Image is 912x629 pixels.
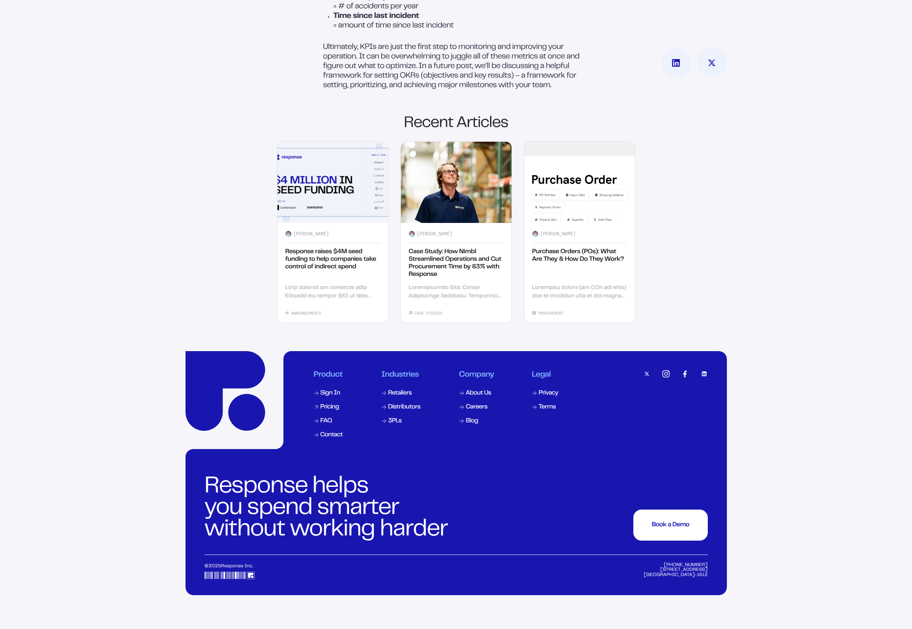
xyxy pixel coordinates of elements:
div: Loremipsu dolors (am COn adi elits) doe te incididun utla et dol magnaa enima. Mi veni quisnos, e... [532,284,627,301]
div: Response raises $4M seed funding to help companies take control of indirect spend [285,248,380,279]
a: Case Study: How Nimbl Streamlined Operations and Cut Procurement Time by 83% with Response [400,141,512,323]
a: Distributors [381,402,422,412]
div: 3PLs [388,418,402,424]
p: = amount of time since last incident [333,21,589,31]
a: Careers [458,402,495,412]
a: Sign In [313,389,344,398]
a: Retailers [381,389,422,398]
div: Blog [466,418,478,424]
div: Announcements [291,311,380,315]
img: linkedin [701,370,708,377]
div: Pricing [320,404,339,410]
div: Company [459,370,494,380]
a: Terms [531,402,560,412]
div: Distributors [388,404,420,410]
div: Industries [381,370,421,380]
div: [PERSON_NAME] [540,231,576,236]
div: Privacy [539,390,558,397]
a: 3PLs [381,416,422,426]
div: Lo’ip dolorsit am consecte adip Elitsedd eiu tempor $6I ut labo etdolor, magn aliquae admi V Quis... [285,284,380,301]
a: About Us [458,389,495,398]
div: About Us [466,390,491,397]
div: [PERSON_NAME] [293,231,329,236]
h1: Recent Articles [404,115,508,131]
div: Purchase Orders (POs): What Are They & How Do They Work? [532,248,627,279]
div: Terms [539,404,556,410]
a: Privacy [531,389,560,398]
div: Case Studies [415,311,504,315]
button: Book a DemoBook a DemoBook a DemoBook a DemoBook a DemoBook a DemoBook a Demo [633,510,707,541]
div: Product [314,370,344,380]
div: FAQ [320,418,332,424]
div: Book a Demo [652,522,689,528]
p: = # of accidents per year [333,2,589,12]
a: FAQ [313,416,344,426]
img: twitter [643,370,650,377]
a: Contact [313,430,344,440]
p: Ultimately, KPIs are just the first step to monitoring and improving your operation. It can be ov... [323,43,589,90]
div: Retailers [388,390,412,397]
a: Response raises $4M seed funding to help companies take control of indirect spend [277,141,389,323]
div: Loremipsumdo Sita: Conse Adipiscinge Seddoeiu: Temporincid & Utlaboree Doloremagnaa: Enim Admi Ve... [409,284,504,301]
a: Pricing [313,402,344,412]
div: Legal [532,370,559,380]
div: Sign In [320,390,340,397]
div: Case Study: How Nimbl Streamlined Operations and Cut Procurement Time by 83% with Response [409,248,504,279]
div: Careers [466,404,487,410]
div: Contact [320,432,343,438]
div: Response helps you spend smarter without working harder [205,476,452,541]
a: Blog [458,416,495,426]
strong: Time since last incident [333,13,419,20]
a: Purchase Orders (POs): What Are They & How Do They Work? [524,141,635,323]
div: [PHONE_NUMBER] [STREET_ADDRESS] [GEOGRAPHIC_DATA]-1612 [643,563,708,580]
img: instagram [662,370,670,377]
img: facebook [682,370,689,377]
div: © 2025 Response Inc. [205,563,314,580]
div: [PERSON_NAME] [417,231,453,236]
a: Response Home [186,351,265,431]
div: Procurement [538,311,627,315]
